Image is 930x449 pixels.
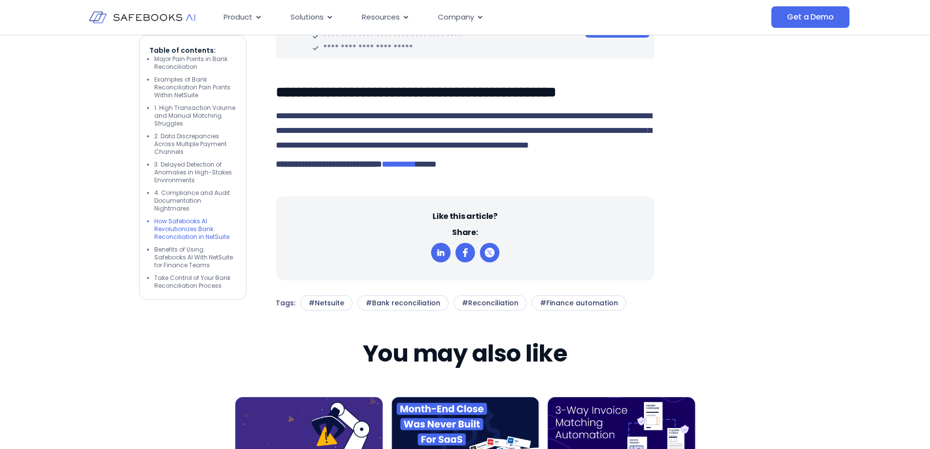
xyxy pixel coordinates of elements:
[452,227,477,238] h6: Share:
[154,246,236,269] li: Benefits of Using Safebooks AI With NetSuite for Finance Teams
[276,295,295,311] p: Tags:
[540,298,618,308] p: #Finance automation
[149,45,236,55] p: Table of contents:
[154,189,236,213] li: 4. Compliance and Audit Documentation Nightmares
[787,12,833,22] span: Get a Demo
[363,340,568,367] h2: You may also like
[154,76,236,99] li: Examples of Bank Reconciliation Pain Points Within NetSuite
[154,274,236,290] li: Take Control of Your Bank Reconciliation Process
[362,12,400,23] span: Resources
[290,12,324,23] span: Solutions
[771,6,849,28] a: Get a Demo
[154,104,236,128] li: 1. High Transaction Volume and Manual Matching Struggles
[216,8,674,27] nav: Menu
[366,298,440,308] p: #Bank reconciliation
[433,211,497,222] h6: Like this article?
[154,161,236,184] li: 3. Delayed Detection of Anomalies in High-Stakes Environments
[154,132,236,156] li: 2. Data Discrepancies Across Multiple Payment Channels
[462,298,518,308] p: #Reconciliation
[154,55,236,71] li: Major Pain Points in Bank Reconciliation
[309,298,344,308] p: #Netsuite
[216,8,674,27] div: Menu Toggle
[154,217,236,241] li: How Safebooks AI Revolutionizes Bank Reconciliation in NetSuite
[438,12,474,23] span: Company
[224,12,252,23] span: Product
